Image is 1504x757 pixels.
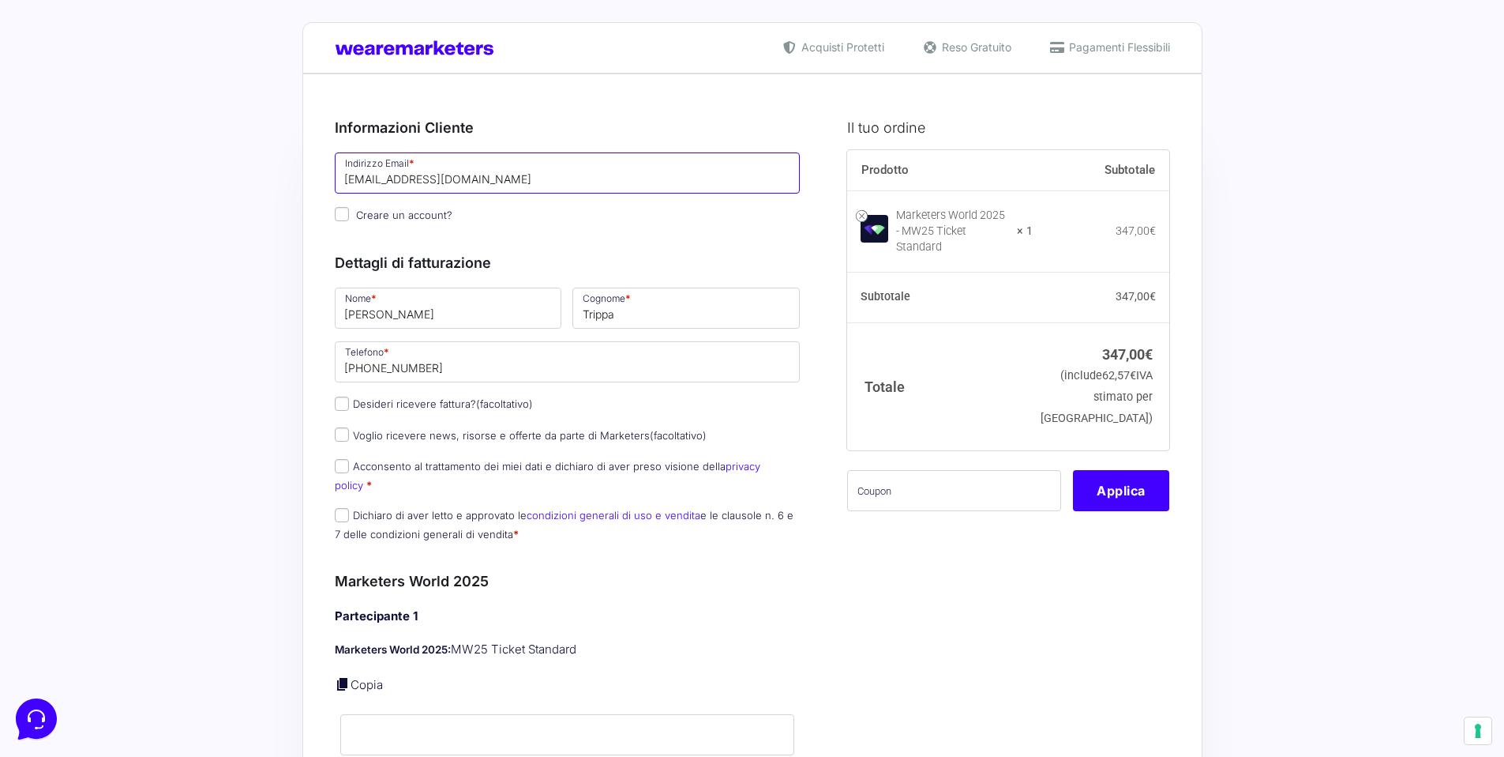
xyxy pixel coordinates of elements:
[13,695,60,743] iframe: Customerly Messenger Launcher
[137,529,179,544] p: Messaggi
[25,63,134,76] span: Le tue conversazioni
[103,142,233,155] span: Inizia una conversazione
[335,676,351,692] a: Copia i dettagli dell'acquirente
[335,207,349,221] input: Creare un account?
[1017,224,1033,239] strong: × 1
[650,429,707,442] span: (facoltativo)
[1116,290,1156,303] bdi: 347,00
[13,507,110,544] button: Home
[1150,224,1156,237] span: €
[335,341,801,382] input: Telefono *
[25,196,123,209] span: Trova una risposta
[168,196,291,209] a: Apri Centro Assistenza
[335,509,793,540] label: Dichiaro di aver letto e approvato le e le clausole n. 6 e 7 delle condizioni generali di vendita
[206,507,303,544] button: Aiuto
[110,507,207,544] button: Messaggi
[25,89,57,120] img: dark
[25,133,291,164] button: Inizia una conversazione
[1073,470,1169,511] button: Applica
[335,571,801,592] h3: Marketers World 2025
[1150,290,1156,303] span: €
[572,288,800,329] input: Cognome *
[51,89,82,120] img: dark
[1116,224,1156,237] bdi: 347,00
[938,39,1011,55] span: Reso Gratuito
[356,209,452,221] span: Creare un account?
[76,89,107,120] img: dark
[335,252,801,273] h3: Dettagli di fatturazione
[335,117,801,138] h3: Informazioni Cliente
[335,429,707,442] label: Voglio ricevere news, risorse e offerte da parte di Marketers
[1102,346,1153,363] bdi: 347,00
[1130,369,1136,382] span: €
[351,677,383,692] a: Copia
[335,460,760,491] label: Acconsento al trattamento dei miei dati e dichiaro di aver preso visione della
[335,459,349,473] input: Acconsento al trattamento dei miei dati e dichiaro di aver preso visione dellaprivacy policy
[335,641,801,659] p: MW25 Ticket Standard
[335,643,451,656] strong: Marketers World 2025:
[335,397,349,411] input: Desideri ricevere fattura?(facoltativo)
[847,150,1033,191] th: Prodotto
[335,508,349,522] input: Dichiaro di aver letto e approvato lecondizioni generali di uso e venditae le clausole n. 6 e 7 d...
[847,117,1169,138] h3: Il tuo ordine
[1145,346,1153,363] span: €
[335,460,760,491] a: privacy policy
[847,322,1033,450] th: Totale
[797,39,884,55] span: Acquisti Protetti
[13,13,265,38] h2: Ciao da Marketers 👋
[335,288,562,329] input: Nome *
[335,608,801,626] h4: Partecipante 1
[36,230,258,246] input: Cerca un articolo...
[335,427,349,442] input: Voglio ricevere news, risorse e offerte da parte di Marketers(facoltativo)
[476,397,533,410] span: (facoltativo)
[527,509,700,522] a: condizioni generali di uso e vendita
[1041,369,1153,425] small: (include IVA stimato per [GEOGRAPHIC_DATA])
[335,397,533,410] label: Desideri ricevere fattura?
[861,215,888,243] img: Marketers World 2025 - MW25 Ticket Standard
[847,470,1061,511] input: Coupon
[335,153,801,194] input: Indirizzo Email *
[47,529,74,544] p: Home
[1065,39,1170,55] span: Pagamenti Flessibili
[1033,150,1170,191] th: Subtotale
[243,529,266,544] p: Aiuto
[896,208,1007,255] div: Marketers World 2025 - MW25 Ticket Standard
[847,273,1033,323] th: Subtotale
[1465,717,1491,744] button: Le tue preferenze relative al consenso per le tecnologie di tracciamento
[1102,369,1136,382] span: 62,57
